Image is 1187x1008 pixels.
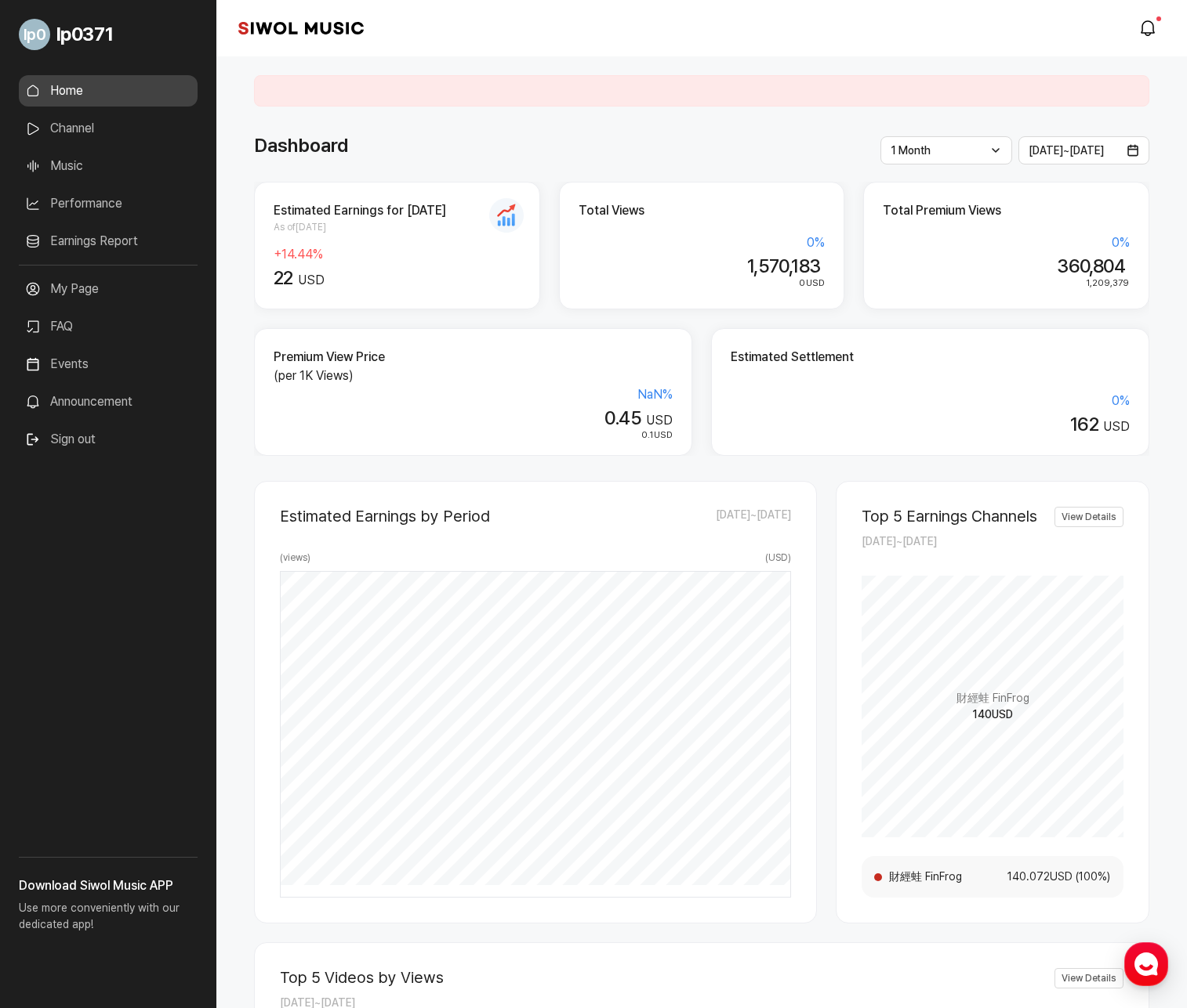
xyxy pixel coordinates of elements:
[19,876,198,895] h3: Download Siwol Music APP
[604,406,641,429] span: 0.45
[731,414,1130,436] div: USD
[888,869,999,885] span: 財經蛙 FinFrog
[19,273,198,305] a: My Page
[19,75,198,107] a: Home
[274,201,521,220] h2: Estimated Earnings for [DATE]
[862,507,1037,526] h2: Top 5 Earnings Channels
[883,233,1130,252] div: 0 %
[274,428,673,443] div: USD
[19,13,198,56] a: Go to My Profile
[19,386,198,417] a: Announcement
[972,706,1013,723] span: 140 USD
[1018,136,1150,164] button: [DATE]~[DATE]
[19,150,198,182] a: Music
[274,367,673,385] p: (per 1K Views)
[862,535,937,547] span: [DATE] ~ [DATE]
[19,349,198,380] a: Events
[274,267,521,290] div: USD
[883,201,1130,220] h2: Total Premium Views
[274,220,521,234] span: As of [DATE]
[274,245,521,264] div: + 14.44 %
[641,429,653,440] span: 0.1
[280,551,310,565] span: ( views )
[19,188,198,219] a: Performance
[19,226,198,257] a: Earnings Report
[274,385,673,404] div: NaN %
[747,255,821,277] span: 1,570,183
[1086,277,1129,288] span: 1,209,379
[274,266,293,289] span: 22
[280,968,444,987] h2: Top 5 Videos by Views
[1055,968,1123,988] a: View Details
[799,277,805,288] span: 0
[579,201,826,220] h2: Total Views
[956,690,1029,706] span: 財經蛙 FinFrog
[716,507,791,526] span: [DATE] ~ [DATE]
[19,424,102,455] button: Sign out
[1134,13,1165,44] a: modal.notifications
[1070,413,1098,435] span: 162
[1029,144,1104,157] span: [DATE] ~ [DATE]
[579,233,826,252] div: 0 %
[254,132,348,160] h1: Dashboard
[579,276,826,291] div: USD
[280,507,490,526] h2: Estimated Earnings by Period
[731,348,1130,367] h2: Estimated Settlement
[1073,869,1111,885] span: ( 100 %)
[56,20,113,49] span: lp0371
[274,348,673,367] h2: Premium View Price
[999,869,1073,885] span: 140.072 USD
[19,895,198,945] p: Use more conveniently with our dedicated app!
[19,311,198,342] a: FAQ
[1057,255,1125,277] span: 360,804
[891,144,931,157] span: 1 Month
[19,113,198,144] a: Channel
[1055,507,1123,527] a: View Details
[274,407,673,430] div: USD
[765,551,791,565] span: ( USD )
[731,392,1130,410] div: 0 %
